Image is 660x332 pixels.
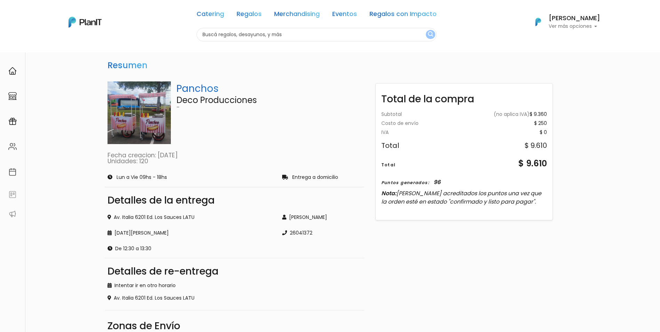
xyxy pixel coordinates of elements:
[108,282,361,289] div: Intentar ir en otro horario
[197,11,224,19] a: Catering
[525,142,547,149] div: $ 9.610
[108,157,148,165] a: Unidades: 120
[197,28,437,41] input: Buscá regalos, desayunos, y más
[376,86,552,106] div: Total de la compra
[282,214,361,221] div: [PERSON_NAME]
[381,142,399,149] div: Total
[381,130,389,135] div: IVA
[369,11,437,19] a: Regalos con Impacto
[540,130,547,135] div: $ 0
[8,142,17,151] img: people-662611757002400ad9ed0e3c099ab2801c6687ba6c219adb57efc949bc21e19d.svg
[381,189,541,205] span: [PERSON_NAME] acreditados los puntos una vez que la orden esté en estado "confirmado y listo para...
[381,179,429,185] div: Puntos generados:
[108,267,361,276] div: Detalles de re-entrega
[381,121,419,126] div: Costo de envío
[8,92,17,100] img: marketplace-4ceaa7011d94191e9ded77b95e3339b90024bf715f7c57f8cf31f2d8c509eaba.svg
[549,15,600,22] h6: [PERSON_NAME]
[534,121,547,126] div: $ 250
[381,112,402,117] div: Subtotal
[8,190,17,199] img: feedback-78b5a0c8f98aac82b08bfc38622c3050aee476f2c9584af64705fc4e61158814.svg
[105,58,150,73] h3: Resumen
[8,210,17,218] img: partners-52edf745621dab592f3b2c58e3bca9d71375a7ef29c3b500c9f145b62cc070d4.svg
[176,81,361,96] p: Panchos
[8,67,17,75] img: home-e721727adea9d79c4d83392d1f703f7f8bce08238fde08b1acbfd93340b81755.svg
[332,11,357,19] a: Eventos
[282,229,361,237] div: 26041372
[381,161,396,168] div: Total
[8,117,17,126] img: campaigns-02234683943229c281be62815700db0a1741e53638e28bf9629b52c665b00959.svg
[176,104,361,111] p: -
[69,17,102,27] img: PlanIt Logo
[108,229,274,237] div: [DATE][PERSON_NAME]
[8,168,17,176] img: calendar-87d922413cdce8b2cf7b7f5f62616a5cf9e4887200fb71536465627b3292af00.svg
[434,178,440,186] div: 96
[494,112,547,117] div: $ 9.360
[108,214,274,221] div: Av. Italia 6201 Ed. Los Sauces LATU
[428,31,433,38] img: search_button-432b6d5273f82d61273b3651a40e1bd1b912527efae98b1b7a1b2c0702e16a8d.svg
[176,96,361,104] p: Deco Producciones
[108,294,361,302] div: Av. Italia 6201 Ed. Los Sauces LATU
[108,196,361,205] div: Detalles de la entrega
[518,157,547,169] div: $ 9.610
[108,81,171,144] img: Captura_de_pantalla_2025-05-05_113950.png
[237,11,262,19] a: Regalos
[526,13,600,31] button: PlanIt Logo [PERSON_NAME] Ver más opciones
[381,189,547,206] p: Nota:
[108,152,361,159] p: Fecha creacion: [DATE]
[292,175,338,180] p: Entrega a domicilio
[108,245,274,252] div: De 12:30 a 13:30
[531,14,546,30] img: PlanIt Logo
[494,111,530,118] span: (no aplica IVA)
[117,175,167,180] p: Lun a Vie 09hs - 18hs
[274,11,320,19] a: Merchandising
[549,24,600,29] p: Ver más opciones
